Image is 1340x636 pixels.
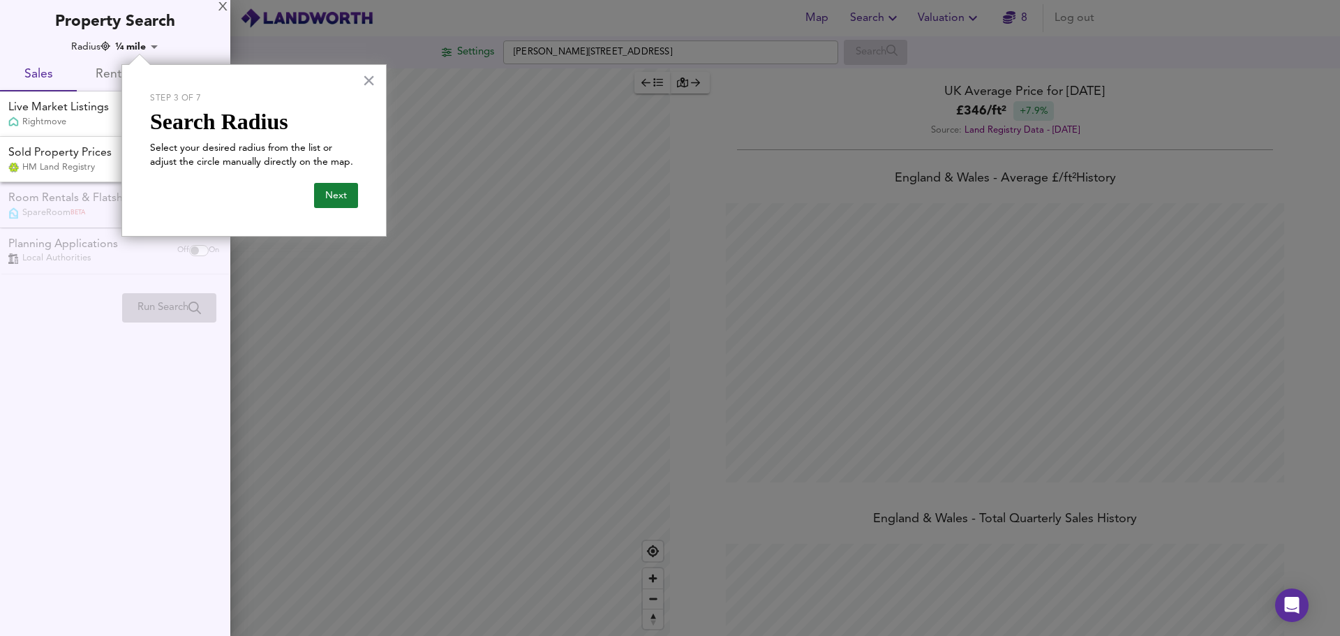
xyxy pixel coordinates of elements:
div: X [218,3,228,13]
div: Radius [71,40,110,54]
p: Select your desired radius from the list or adjust the circle manually directly on the map. [150,142,358,169]
p: Search Radius [150,108,358,135]
img: Land Registry [8,163,19,172]
div: Live Market Listings [8,100,109,116]
div: Sold Property Prices [8,145,112,161]
span: Rentals [85,64,145,86]
div: Please enable at least one data source to run a search [122,293,216,323]
button: Next [314,183,358,208]
div: HM Land Registry [8,161,112,174]
div: ¼ mile [111,40,163,54]
span: Sales [8,64,68,86]
div: Rightmove [8,116,109,128]
div: Open Intercom Messenger [1275,589,1309,622]
img: Rightmove [8,117,19,128]
p: Step 3 of 7 [150,93,358,105]
button: Close [362,69,375,91]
